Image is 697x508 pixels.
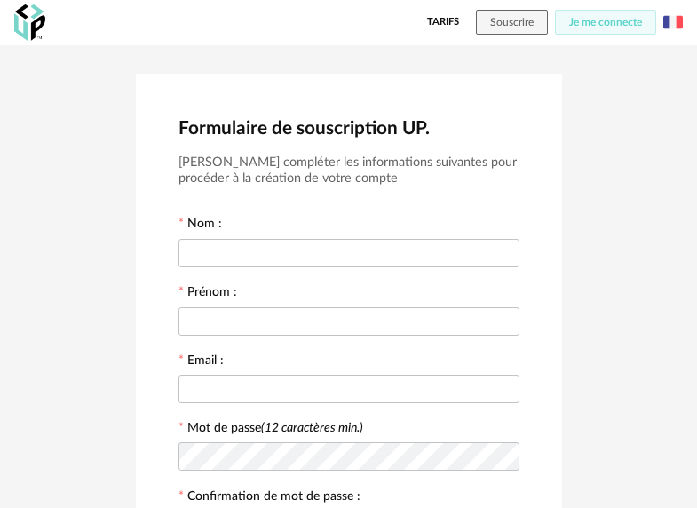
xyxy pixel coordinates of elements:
h2: Formulaire de souscription UP. [178,116,519,140]
span: Souscrire [490,17,534,28]
label: Prénom : [178,286,237,302]
label: Confirmation de mot de passe : [178,490,360,506]
span: Je me connecte [569,17,642,28]
button: Souscrire [476,10,548,35]
label: Mot de passe [187,422,363,434]
i: (12 caractères min.) [261,422,363,434]
label: Email : [178,354,224,370]
button: Je me connecte [555,10,656,35]
a: Tarifs [427,10,459,35]
img: OXP [14,4,45,41]
label: Nom : [178,218,222,234]
img: fr [663,12,683,32]
h3: [PERSON_NAME] compléter les informations suivantes pour procéder à la création de votre compte [178,155,519,187]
